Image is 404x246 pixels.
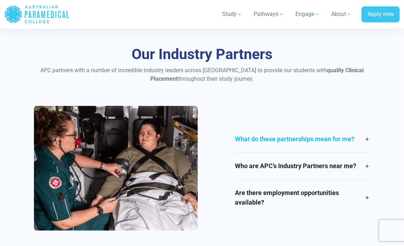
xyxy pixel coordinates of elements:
[34,66,370,83] p: APC partners with a number of incredible industry leaders across [GEOGRAPHIC_DATA] to provide our...
[4,3,70,26] a: Australian Paramedical College
[291,4,324,24] a: Engage
[235,179,370,216] a: Are there employment opportunities available?
[235,126,370,152] a: What do these partnerships mean for me?
[249,4,288,24] a: Pathways
[34,46,370,63] h3: Our Industry Partners
[362,6,400,23] a: Apply now
[218,4,247,24] a: Study
[327,4,356,24] a: About
[235,153,370,179] a: Who are APC’s Industry Partners near me?
[150,67,364,82] strong: quality Clinical Placement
